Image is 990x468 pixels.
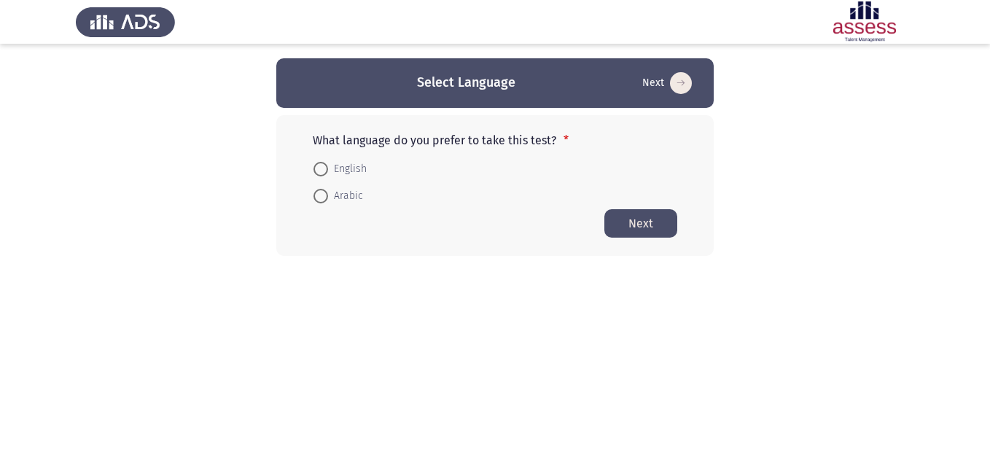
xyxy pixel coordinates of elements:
button: Start assessment [638,71,696,95]
img: Assess Talent Management logo [76,1,175,42]
span: Arabic [328,187,363,205]
span: English [328,160,367,178]
button: Start assessment [604,209,677,238]
p: What language do you prefer to take this test? [313,133,677,147]
h3: Select Language [417,74,515,92]
img: Assessment logo of ASSESS Employability - EBI [815,1,914,42]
